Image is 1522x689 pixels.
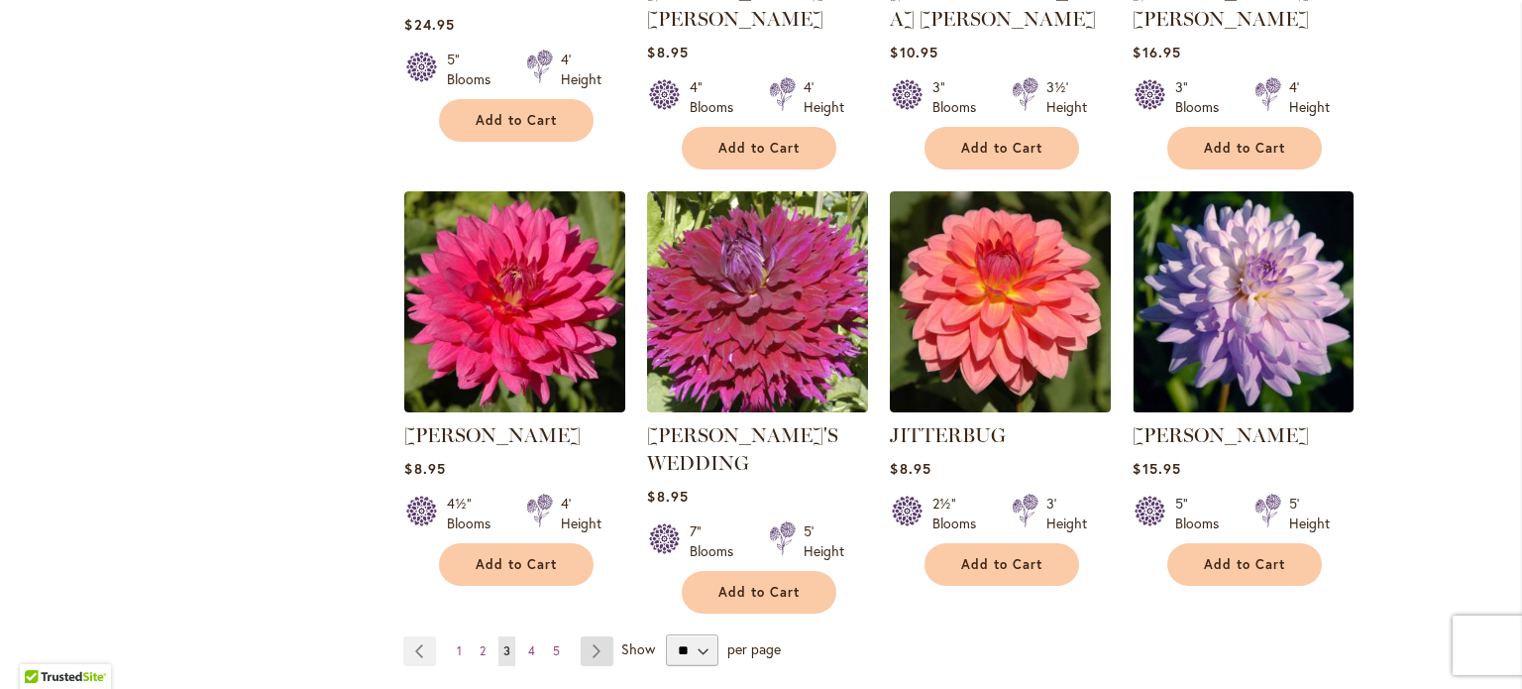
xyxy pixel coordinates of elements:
div: 5' Height [1289,494,1330,533]
div: 2½" Blooms [932,494,988,533]
a: JORDAN NICOLE [1133,398,1354,416]
div: 3" Blooms [1175,77,1231,117]
span: $8.95 [890,459,930,478]
span: $24.95 [404,15,454,34]
button: Add to Cart [682,127,836,170]
img: JITTERBUG [890,191,1111,412]
span: 1 [457,643,462,658]
span: $8.95 [647,43,688,61]
span: Add to Cart [476,112,557,129]
a: 5 [548,636,565,666]
iframe: Launch Accessibility Center [15,619,70,674]
button: Add to Cart [924,543,1079,586]
span: 4 [528,643,535,658]
div: 5" Blooms [1175,494,1231,533]
button: Add to Cart [439,543,594,586]
button: Add to Cart [924,127,1079,170]
a: 4 [523,636,540,666]
span: Add to Cart [1204,140,1285,157]
button: Add to Cart [682,571,836,614]
div: 4' Height [561,494,601,533]
span: $8.95 [647,487,688,506]
a: JITTERBUG [890,398,1111,416]
span: $8.95 [404,459,445,478]
div: 4' Height [804,77,844,117]
a: JITTERBUG [890,423,1006,447]
img: JORDAN NICOLE [1133,191,1354,412]
div: 5' Height [804,521,844,561]
span: Add to Cart [961,140,1042,157]
div: 7" Blooms [690,521,745,561]
a: [PERSON_NAME] [404,423,581,447]
span: Show [621,639,655,658]
button: Add to Cart [1167,543,1322,586]
div: 3½' Height [1046,77,1087,117]
a: 2 [475,636,490,666]
span: Add to Cart [476,556,557,573]
a: [PERSON_NAME]'S WEDDING [647,423,838,475]
div: 4' Height [1289,77,1330,117]
span: 5 [553,643,560,658]
div: 4" Blooms [690,77,745,117]
a: [PERSON_NAME] [1133,423,1309,447]
span: Add to Cart [718,140,800,157]
span: per page [727,639,781,658]
span: Add to Cart [961,556,1042,573]
a: JENNA [404,398,625,416]
div: 5" Blooms [447,50,502,89]
a: Jennifer's Wedding [647,398,868,416]
span: $16.95 [1133,43,1180,61]
span: $15.95 [1133,459,1180,478]
span: 2 [480,643,486,658]
div: 4½" Blooms [447,494,502,533]
img: Jennifer's Wedding [647,191,868,412]
div: 3' Height [1046,494,1087,533]
div: 3" Blooms [932,77,988,117]
span: 3 [503,643,510,658]
button: Add to Cart [1167,127,1322,170]
span: Add to Cart [1204,556,1285,573]
a: 1 [452,636,467,666]
span: $10.95 [890,43,937,61]
img: JENNA [404,191,625,412]
button: Add to Cart [439,99,594,142]
span: Add to Cart [718,584,800,601]
div: 4' Height [561,50,601,89]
